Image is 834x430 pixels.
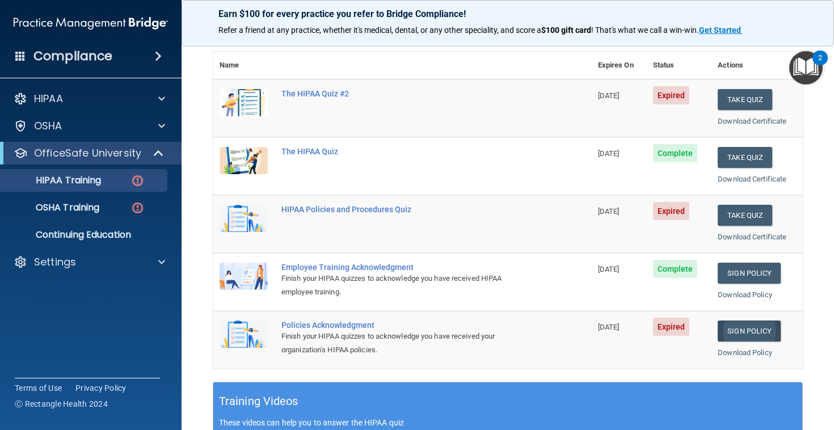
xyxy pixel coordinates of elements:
button: Take Quiz [718,205,772,226]
a: Download Policy [718,290,772,299]
p: Continuing Education [7,229,162,241]
button: Open Resource Center, 2 new notifications [789,51,823,85]
a: Terms of Use [15,382,62,394]
div: 2 [818,58,822,73]
span: Complete [653,144,698,162]
span: [DATE] [598,207,620,216]
a: Get Started [699,26,743,35]
span: Complete [653,260,698,278]
a: Download Certificate [718,117,786,125]
div: Policies Acknowledgment [281,321,534,330]
div: The HIPAA Quiz #2 [281,89,534,98]
th: Actions [711,52,803,79]
h4: Compliance [33,48,112,64]
div: Finish your HIPAA quizzes to acknowledge you have received your organization’s HIPAA policies. [281,330,534,357]
a: Download Certificate [718,175,786,183]
img: PMB logo [14,12,168,35]
p: HIPAA [34,92,63,106]
div: Employee Training Acknowledgment [281,263,534,272]
a: OfficeSafe University [14,146,165,160]
a: Privacy Policy [75,382,127,394]
p: OSHA [34,119,62,133]
span: [DATE] [598,91,620,100]
a: HIPAA [14,92,165,106]
button: Take Quiz [718,147,772,168]
th: Status [646,52,711,79]
th: Expires On [591,52,646,79]
div: Finish your HIPAA quizzes to acknowledge you have received HIPAA employee training. [281,272,534,299]
p: OfficeSafe University [34,146,141,160]
strong: Get Started [699,26,741,35]
p: These videos can help you to answer the HIPAA quiz [219,418,797,427]
span: Refer a friend at any practice, whether it's medical, dental, or any other speciality, and score a [218,26,541,35]
a: Download Policy [718,348,772,357]
span: Expired [653,318,690,336]
span: Expired [653,86,690,104]
h5: Training Videos [219,391,298,411]
span: ! That's what we call a win-win. [591,26,699,35]
a: Settings [14,255,165,269]
a: Sign Policy [718,263,781,284]
strong: $100 gift card [541,26,591,35]
p: Earn $100 for every practice you refer to Bridge Compliance! [218,9,797,19]
p: Settings [34,255,76,269]
a: Download Certificate [718,233,786,241]
button: Take Quiz [718,89,772,110]
span: [DATE] [598,149,620,158]
p: HIPAA Training [7,175,101,186]
span: Expired [653,202,690,220]
a: Sign Policy [718,321,781,342]
span: [DATE] [598,323,620,331]
span: Ⓒ Rectangle Health 2024 [15,398,108,410]
span: [DATE] [598,265,620,273]
th: Name [213,52,275,79]
div: HIPAA Policies and Procedures Quiz [281,205,534,214]
div: The HIPAA Quiz [281,147,534,156]
img: danger-circle.6113f641.png [130,201,145,215]
p: OSHA Training [7,202,99,213]
a: OSHA [14,119,165,133]
img: danger-circle.6113f641.png [130,174,145,188]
